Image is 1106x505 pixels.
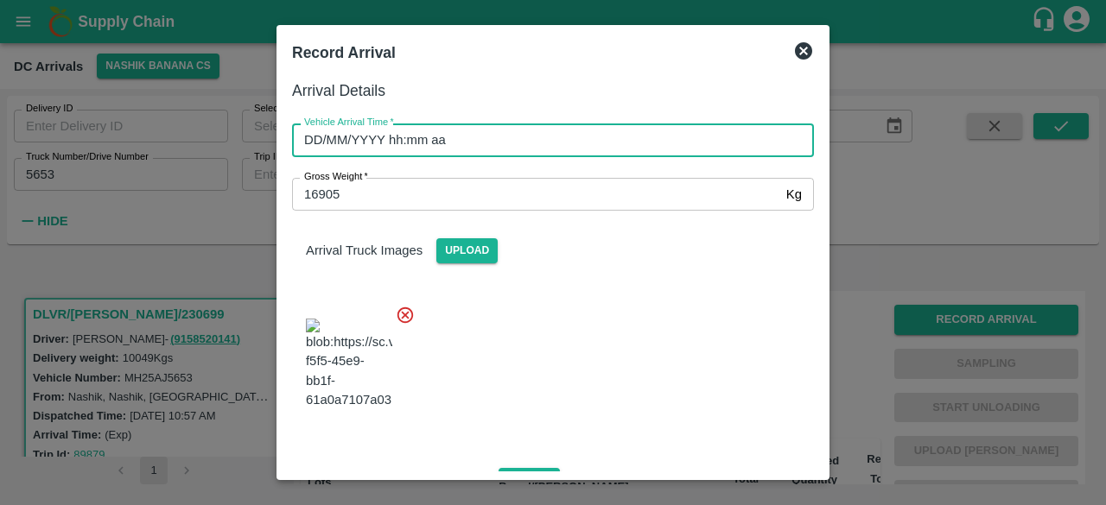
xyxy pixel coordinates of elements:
span: Upload [499,468,560,493]
p: Kg [786,185,802,204]
label: Vehicle Arrival Time [304,116,394,129]
b: Record Arrival [292,44,396,61]
p: Arrival Truck Images [306,241,423,260]
input: Choose date [292,123,802,156]
label: Gross Weight [304,170,368,184]
p: Arrival loaded truck weightment [306,471,485,490]
img: blob:https://sc.vegrow.in/bfebe44a-f5f5-45e9-bb1f-61a0a7107a03 [306,319,392,409]
span: Upload [436,238,498,263]
h6: Arrival Details [292,79,814,103]
input: Gross Weight [292,178,779,211]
